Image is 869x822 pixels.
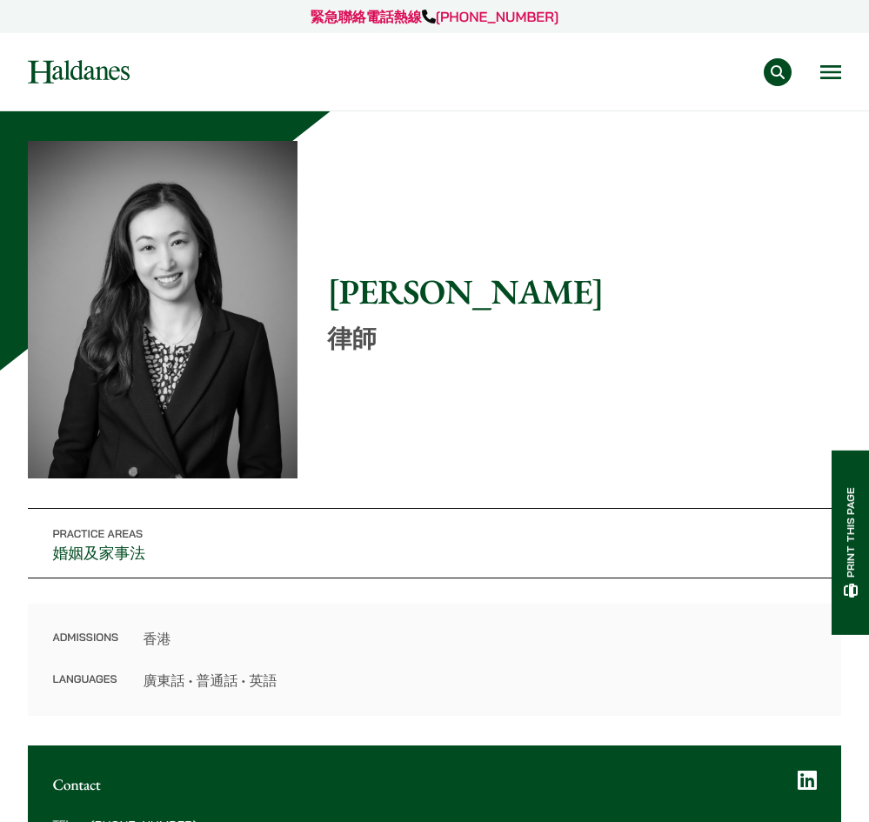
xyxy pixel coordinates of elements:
[311,8,559,25] a: 緊急聯絡電話熱線[PHONE_NUMBER]
[28,60,130,84] img: Logo of Haldanes
[52,544,145,564] a: 婚姻及家事法
[52,776,816,794] h2: Contact
[820,65,841,79] button: Open menu
[143,628,816,649] dd: 香港
[52,528,143,541] span: Practice Areas
[52,628,118,670] dt: Admissions
[327,271,841,312] h1: [PERSON_NAME]
[327,324,841,354] p: 律師
[143,670,816,691] dd: 廣東話 • 普通話 • 英語
[52,670,118,691] dt: Languages
[798,770,817,792] a: LinkedIn
[764,58,792,86] button: Search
